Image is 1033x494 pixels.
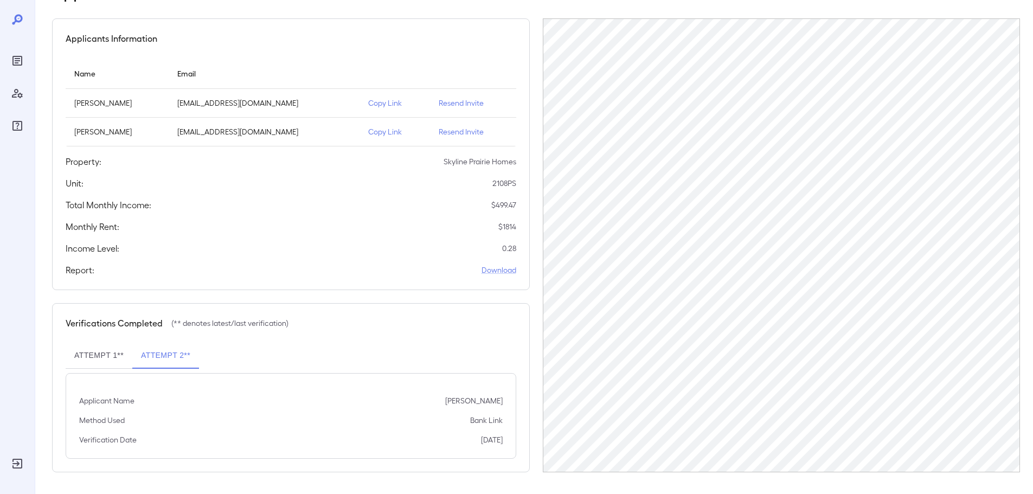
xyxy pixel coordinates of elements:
h5: Income Level: [66,242,119,255]
p: $ 499.47 [491,200,516,210]
p: 2108PS [492,178,516,189]
p: Applicant Name [79,395,134,406]
button: Attempt 2** [132,343,199,369]
p: [EMAIL_ADDRESS][DOMAIN_NAME] [177,98,351,108]
p: Verification Date [79,434,137,445]
p: Bank Link [470,415,503,426]
p: [PERSON_NAME] [74,126,160,137]
p: [PERSON_NAME] [445,395,503,406]
p: [DATE] [481,434,503,445]
p: 0.28 [502,243,516,254]
p: Copy Link [368,126,421,137]
h5: Unit: [66,177,84,190]
h5: Applicants Information [66,32,157,45]
div: Log Out [9,455,26,472]
p: Resend Invite [439,98,508,108]
a: Download [482,265,516,275]
table: simple table [66,58,516,146]
p: [EMAIL_ADDRESS][DOMAIN_NAME] [177,126,351,137]
p: Resend Invite [439,126,508,137]
p: Method Used [79,415,125,426]
th: Name [66,58,169,89]
p: $ 1814 [498,221,516,232]
h5: Verifications Completed [66,317,163,330]
div: Manage Users [9,85,26,102]
h5: Property: [66,155,101,168]
button: Attempt 1** [66,343,132,369]
h5: Report: [66,264,94,277]
p: Copy Link [368,98,421,108]
th: Email [169,58,360,89]
p: [PERSON_NAME] [74,98,160,108]
h5: Monthly Rent: [66,220,119,233]
div: Reports [9,52,26,69]
p: Skyline Prairie Homes [444,156,516,167]
p: (** denotes latest/last verification) [171,318,288,329]
div: FAQ [9,117,26,134]
h5: Total Monthly Income: [66,198,151,211]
